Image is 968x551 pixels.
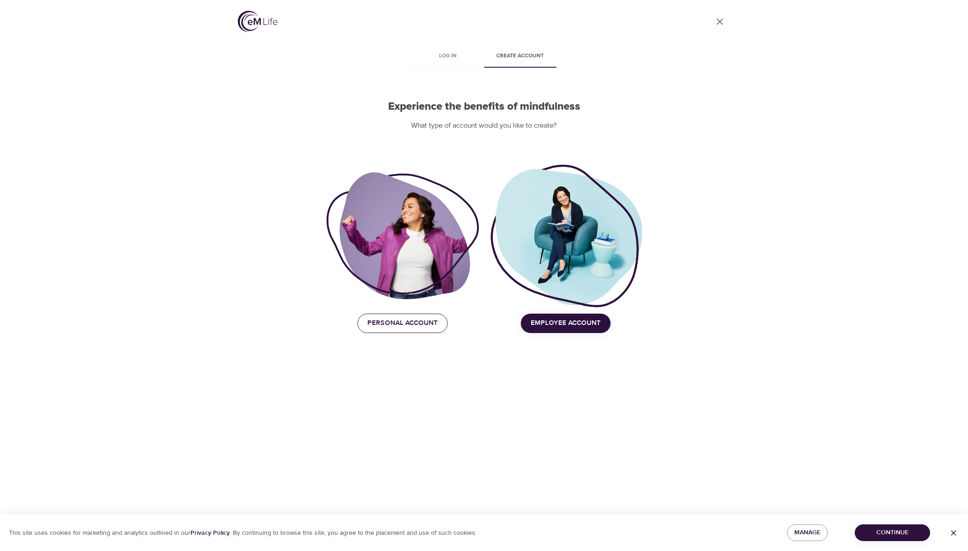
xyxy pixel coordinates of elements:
[862,527,923,538] span: Continue
[787,524,828,541] button: Manage
[531,317,601,329] span: Employee Account
[326,100,642,113] h2: Experience the benefits of mindfulness
[521,314,611,333] button: Employee Account
[367,317,438,329] span: Personal Account
[490,51,551,61] span: Create account
[709,11,731,32] a: close
[326,120,642,131] p: What type of account would you like to create?
[190,529,230,537] a: Privacy Policy
[238,11,278,32] img: logo
[417,51,479,61] span: Log in
[855,524,930,541] button: Continue
[794,527,820,538] span: Manage
[357,314,448,333] button: Personal Account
